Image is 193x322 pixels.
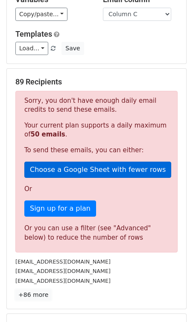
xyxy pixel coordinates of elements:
[24,223,169,243] div: Or you can use a filter (see "Advanced" below) to reduce the number of rows
[24,185,169,194] p: Or
[150,281,193,322] iframe: Chat Widget
[24,96,169,114] p: Sorry, you don't have enough daily email credits to send these emails.
[15,290,51,300] a: +86 more
[24,121,169,139] p: Your current plan supports a daily maximum of .
[15,8,67,21] a: Copy/paste...
[15,42,48,55] a: Load...
[15,77,178,87] h5: 89 Recipients
[15,29,52,38] a: Templates
[24,162,171,178] a: Choose a Google Sheet with fewer rows
[150,281,193,322] div: Tiện ích trò chuyện
[15,268,111,274] small: [EMAIL_ADDRESS][DOMAIN_NAME]
[24,146,169,155] p: To send these emails, you can either:
[15,258,111,265] small: [EMAIL_ADDRESS][DOMAIN_NAME]
[15,278,111,284] small: [EMAIL_ADDRESS][DOMAIN_NAME]
[24,200,96,217] a: Sign up for a plan
[30,131,65,138] strong: 50 emails
[61,42,84,55] button: Save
